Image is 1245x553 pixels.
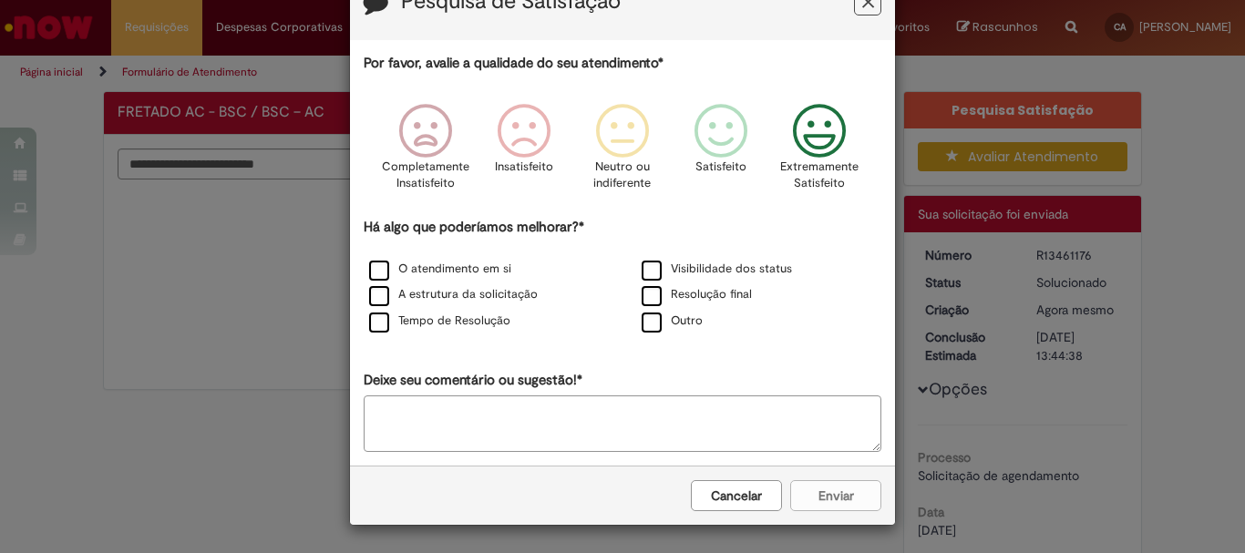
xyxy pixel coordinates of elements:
label: Tempo de Resolução [369,312,510,330]
label: Deixe seu comentário ou sugestão!* [364,371,582,390]
label: Resolução final [642,286,752,303]
label: Outro [642,312,703,330]
p: Satisfeito [695,159,746,176]
p: Insatisfeito [495,159,553,176]
button: Cancelar [691,480,782,511]
div: Insatisfeito [478,90,571,215]
label: O atendimento em si [369,261,511,278]
label: Por favor, avalie a qualidade do seu atendimento* [364,54,664,73]
div: Completamente Insatisfeito [378,90,471,215]
div: Satisfeito [674,90,767,215]
div: Neutro ou indiferente [576,90,669,215]
label: A estrutura da solicitação [369,286,538,303]
p: Extremamente Satisfeito [780,159,859,192]
p: Neutro ou indiferente [590,159,655,192]
p: Completamente Insatisfeito [382,159,469,192]
label: Visibilidade dos status [642,261,792,278]
div: Há algo que poderíamos melhorar?* [364,218,881,335]
div: Extremamente Satisfeito [773,90,866,215]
